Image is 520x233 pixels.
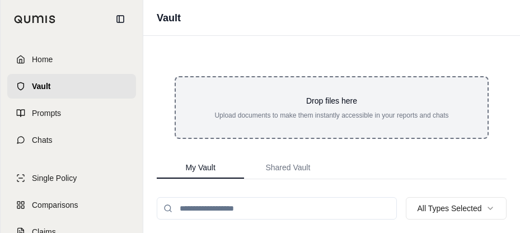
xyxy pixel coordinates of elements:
span: Vault [32,81,50,92]
h1: Vault [157,10,181,26]
span: Comparisons [32,199,78,211]
p: Drop files here [194,95,470,106]
button: All Types Selected [406,197,507,220]
a: Prompts [7,101,136,125]
span: All Types Selected [418,203,482,214]
span: Prompts [32,108,61,119]
a: Home [7,47,136,72]
a: Vault [7,74,136,99]
span: Chats [32,134,53,146]
span: Shared Vault [265,162,310,173]
span: Home [32,54,53,65]
a: Single Policy [7,166,136,190]
a: Comparisons [7,193,136,217]
p: Upload documents to make them instantly accessible in your reports and chats [194,111,470,120]
button: Collapse sidebar [111,10,129,28]
img: Qumis Logo [14,15,56,24]
span: Single Policy [32,173,77,184]
a: Chats [7,128,136,152]
span: My Vault [185,162,215,173]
